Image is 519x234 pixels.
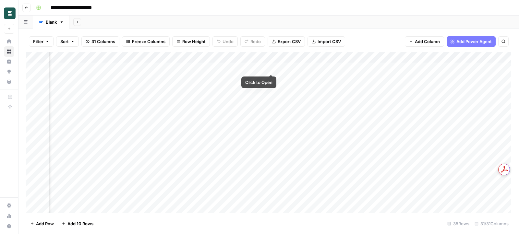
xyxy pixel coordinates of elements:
button: Add Row [26,218,58,229]
a: Your Data [4,76,14,87]
a: Settings [4,200,14,211]
div: Blank [46,19,57,25]
button: Add Power Agent [447,36,496,47]
button: Row Height [172,36,210,47]
a: Browse [4,46,14,57]
span: 31 Columns [91,38,115,45]
button: Undo [212,36,238,47]
button: Add 10 Rows [58,218,97,229]
button: Add Column [405,36,444,47]
button: Filter [29,36,54,47]
span: Export CSV [278,38,301,45]
div: 35 Rows [445,218,472,229]
a: Home [4,36,14,47]
button: Sort [56,36,79,47]
span: Import CSV [318,38,341,45]
a: Blank [33,16,69,29]
button: Redo [240,36,265,47]
button: 31 Columns [81,36,119,47]
button: Freeze Columns [122,36,170,47]
span: Redo [250,38,261,45]
span: Filter [33,38,43,45]
a: Insights [4,56,14,67]
span: Sort [60,38,69,45]
span: Add Power Agent [456,38,492,45]
button: Workspace: Borderless [4,5,14,21]
span: Row Height [182,38,206,45]
span: Add Column [415,38,440,45]
span: Add 10 Rows [67,220,93,227]
button: Help + Support [4,221,14,231]
a: Usage [4,211,14,221]
a: Opportunities [4,66,14,77]
button: Export CSV [268,36,305,47]
span: Freeze Columns [132,38,165,45]
span: Undo [223,38,234,45]
span: Add Row [36,220,54,227]
div: 31/31 Columns [472,218,511,229]
button: Import CSV [308,36,345,47]
img: Borderless Logo [4,7,16,19]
